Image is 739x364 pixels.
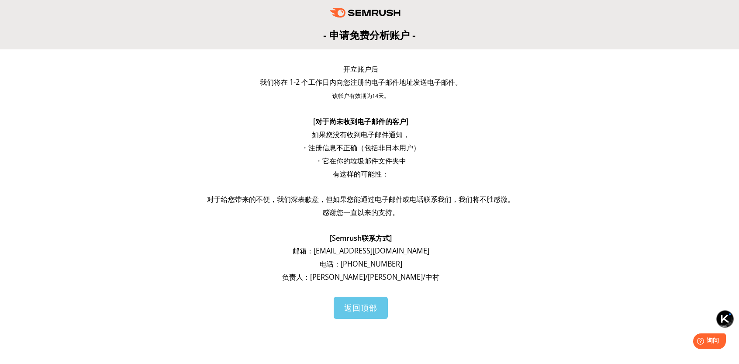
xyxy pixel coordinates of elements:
font: 对于给您带来的不便，我们深表歉意，但如果您能通过电子邮件或电话联系我们，我们将不胜感激。 [207,194,515,204]
font: 返回顶部 [344,302,377,313]
font: [Semrush联系方式] [330,233,392,243]
font: 如果您没有收到电子邮件通知， [312,130,410,139]
font: [EMAIL_ADDRESS][DOMAIN_NAME] [314,246,429,256]
font: 开立账户后 [343,64,378,74]
font: ・注册信息不正确（包括非日本用户） [301,143,420,153]
font: 电话：[PHONE_NUMBER] [320,259,402,269]
font: 该帐户有效期为14天。 [332,92,390,100]
font: 负责人：[PERSON_NAME]/[PERSON_NAME]/中村 [282,272,439,282]
font: 有这样的可能性： [333,169,389,179]
font: 感谢您一直以来的支持。 [322,208,399,217]
a: 返回顶部 [334,297,388,319]
font: 邮箱： [293,246,314,256]
font: - 申请免费分析账户 - [323,28,416,42]
font: ・它在你的垃圾邮件文件夹中 [315,156,406,166]
font: [对于尚未收到电子邮件的客户] [313,117,408,126]
font: 我们将在 1-2 个工作日内向您注册的电子邮件地址发送电子邮件。 [260,77,462,87]
iframe: 帮助小部件启动器 [661,330,729,354]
